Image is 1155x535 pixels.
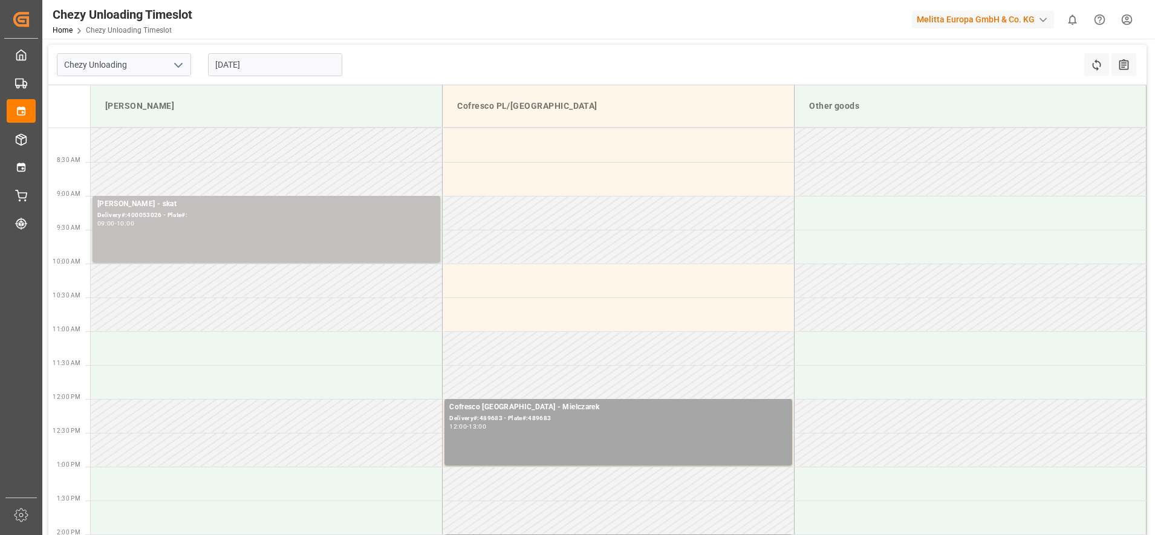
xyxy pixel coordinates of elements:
div: 10:00 [117,221,134,226]
button: show 0 new notifications [1059,6,1086,33]
button: Melitta Europa GmbH & Co. KG [912,8,1059,31]
input: DD.MM.YYYY [208,53,342,76]
span: 1:00 PM [57,461,80,468]
span: 12:30 PM [53,427,80,434]
div: Cofresco [GEOGRAPHIC_DATA] - Mielczarek [449,401,787,413]
div: 12:00 [449,424,467,429]
div: 13:00 [469,424,486,429]
button: open menu [169,56,187,74]
span: 12:00 PM [53,394,80,400]
button: Help Center [1086,6,1113,33]
span: 10:30 AM [53,292,80,299]
div: [PERSON_NAME] [100,95,432,117]
div: [PERSON_NAME] - skat [97,198,435,210]
a: Home [53,26,73,34]
span: 11:00 AM [53,326,80,332]
span: 9:30 AM [57,224,80,231]
div: Other goods [804,95,1136,117]
div: 09:00 [97,221,115,226]
span: 1:30 PM [57,495,80,502]
div: Melitta Europa GmbH & Co. KG [912,11,1054,28]
span: 9:00 AM [57,190,80,197]
span: 10:00 AM [53,258,80,265]
div: Cofresco PL/[GEOGRAPHIC_DATA] [452,95,784,117]
div: Delivery#:489683 - Plate#:489683 [449,413,787,424]
div: Chezy Unloading Timeslot [53,5,192,24]
span: 11:30 AM [53,360,80,366]
input: Type to search/select [57,53,191,76]
div: - [467,424,469,429]
div: - [115,221,117,226]
span: 8:30 AM [57,157,80,163]
div: Delivery#:400053026 - Plate#: [97,210,435,221]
